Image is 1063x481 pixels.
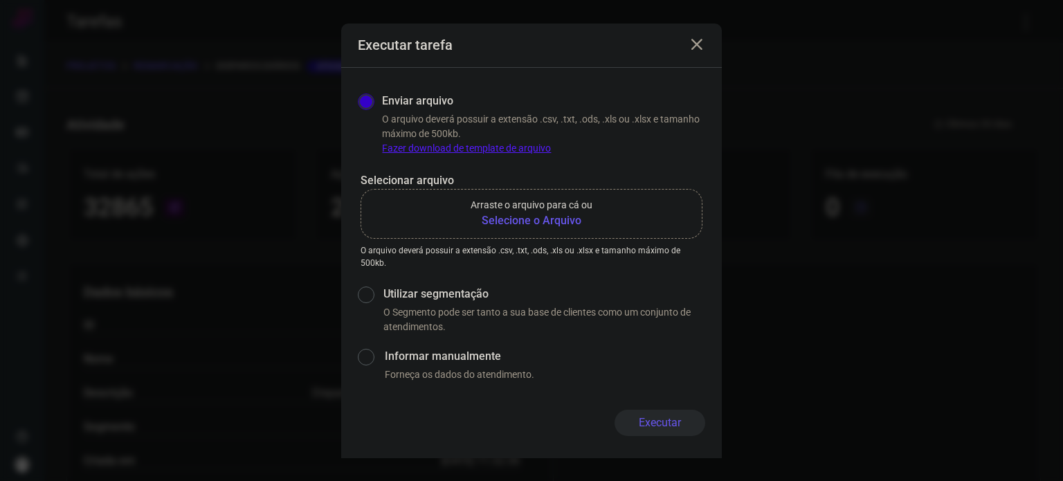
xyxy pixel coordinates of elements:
p: Selecionar arquivo [361,172,702,189]
p: O Segmento pode ser tanto a sua base de clientes como um conjunto de atendimentos. [383,305,705,334]
label: Enviar arquivo [382,93,453,109]
p: O arquivo deverá possuir a extensão .csv, .txt, .ods, .xls ou .xlsx e tamanho máximo de 500kb. [361,244,702,269]
b: Selecione o Arquivo [471,212,592,229]
label: Informar manualmente [385,348,705,365]
p: O arquivo deverá possuir a extensão .csv, .txt, .ods, .xls ou .xlsx e tamanho máximo de 500kb. [382,112,705,156]
a: Fazer download de template de arquivo [382,143,551,154]
label: Utilizar segmentação [383,286,705,302]
h3: Executar tarefa [358,37,453,53]
p: Arraste o arquivo para cá ou [471,198,592,212]
p: Forneça os dados do atendimento. [385,367,705,382]
button: Executar [615,410,705,436]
